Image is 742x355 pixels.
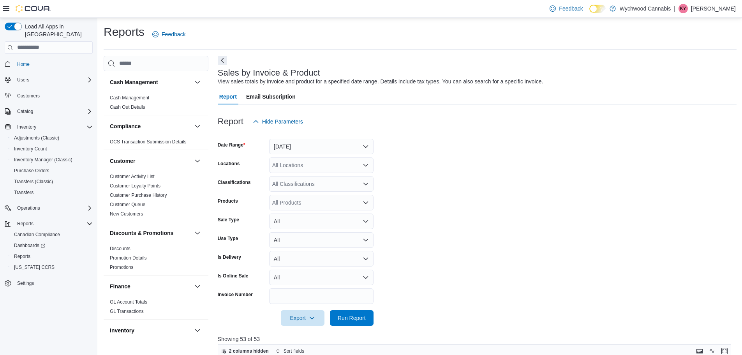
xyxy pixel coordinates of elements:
div: Kristina Yin [679,4,688,13]
button: Export [281,310,324,326]
button: Reports [8,251,96,262]
a: Customer Queue [110,202,145,207]
span: Inventory Manager (Classic) [11,155,93,164]
h3: Report [218,117,243,126]
h3: Finance [110,283,130,290]
button: Inventory [110,327,191,334]
a: Dashboards [8,240,96,251]
button: Users [14,75,32,85]
label: Products [218,198,238,204]
button: Discounts & Promotions [110,229,191,237]
span: Run Report [338,314,366,322]
p: | [674,4,675,13]
span: Catalog [17,108,33,115]
button: Discounts & Promotions [193,228,202,238]
span: Home [17,61,30,67]
span: 2 columns hidden [229,348,269,354]
span: Customer Queue [110,201,145,208]
a: OCS Transaction Submission Details [110,139,187,145]
span: Adjustments (Classic) [14,135,59,141]
a: Discounts [110,246,130,251]
span: Catalog [14,107,93,116]
a: Feedback [149,26,189,42]
label: Is Online Sale [218,273,249,279]
button: Cash Management [193,78,202,87]
a: Dashboards [11,241,48,250]
button: Inventory [14,122,39,132]
span: KY [680,4,686,13]
a: Settings [14,279,37,288]
button: Transfers (Classic) [8,176,96,187]
button: Cash Management [110,78,191,86]
nav: Complex example [5,55,93,309]
span: [US_STATE] CCRS [14,264,55,270]
h3: Compliance [110,122,141,130]
span: Users [17,77,29,83]
label: Classifications [218,179,251,185]
img: Cova [16,5,51,12]
span: Canadian Compliance [14,231,60,238]
a: Purchase Orders [11,166,53,175]
a: Inventory Manager (Classic) [11,155,76,164]
button: Operations [14,203,43,213]
a: Transfers [11,188,37,197]
button: Inventory Manager (Classic) [8,154,96,165]
button: Settings [2,277,96,289]
h3: Inventory [110,327,134,334]
div: View sales totals by invoice and product for a specified date range. Details include tax types. Y... [218,78,543,86]
span: Transfers [11,188,93,197]
button: Open list of options [363,181,369,187]
span: Export [286,310,320,326]
span: Feedback [559,5,583,12]
span: Dashboards [11,241,93,250]
button: Catalog [2,106,96,117]
div: Compliance [104,137,208,150]
a: Reports [11,252,33,261]
button: Compliance [110,122,191,130]
label: Sale Type [218,217,239,223]
button: Transfers [8,187,96,198]
a: Home [14,60,33,69]
h1: Reports [104,24,145,40]
button: Customers [2,90,96,101]
span: Reports [11,252,93,261]
span: Adjustments (Classic) [11,133,93,143]
span: Load All Apps in [GEOGRAPHIC_DATA] [22,23,93,38]
span: Canadian Compliance [11,230,93,239]
label: Date Range [218,142,245,148]
button: Open list of options [363,162,369,168]
div: Finance [104,297,208,319]
button: Reports [14,219,37,228]
span: Cash Out Details [110,104,145,110]
a: New Customers [110,211,143,217]
button: Run Report [330,310,374,326]
a: Customers [14,91,43,101]
span: Transfers (Classic) [14,178,53,185]
span: Home [14,59,93,69]
span: Users [14,75,93,85]
span: GL Transactions [110,308,144,314]
span: Promotions [110,264,134,270]
button: Open list of options [363,200,369,206]
p: Showing 53 of 53 [218,335,737,343]
span: Inventory Count [14,146,47,152]
a: Customer Loyalty Points [110,183,160,189]
span: Reports [14,219,93,228]
a: GL Account Totals [110,299,147,305]
span: Washington CCRS [11,263,93,272]
label: Locations [218,161,240,167]
button: Canadian Compliance [8,229,96,240]
span: Transfers (Classic) [11,177,93,186]
div: Cash Management [104,93,208,115]
a: GL Transactions [110,309,144,314]
span: Feedback [162,30,185,38]
span: Cash Management [110,95,149,101]
button: All [269,251,374,267]
div: Discounts & Promotions [104,244,208,275]
span: Customer Purchase History [110,192,167,198]
a: Promotions [110,265,134,270]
